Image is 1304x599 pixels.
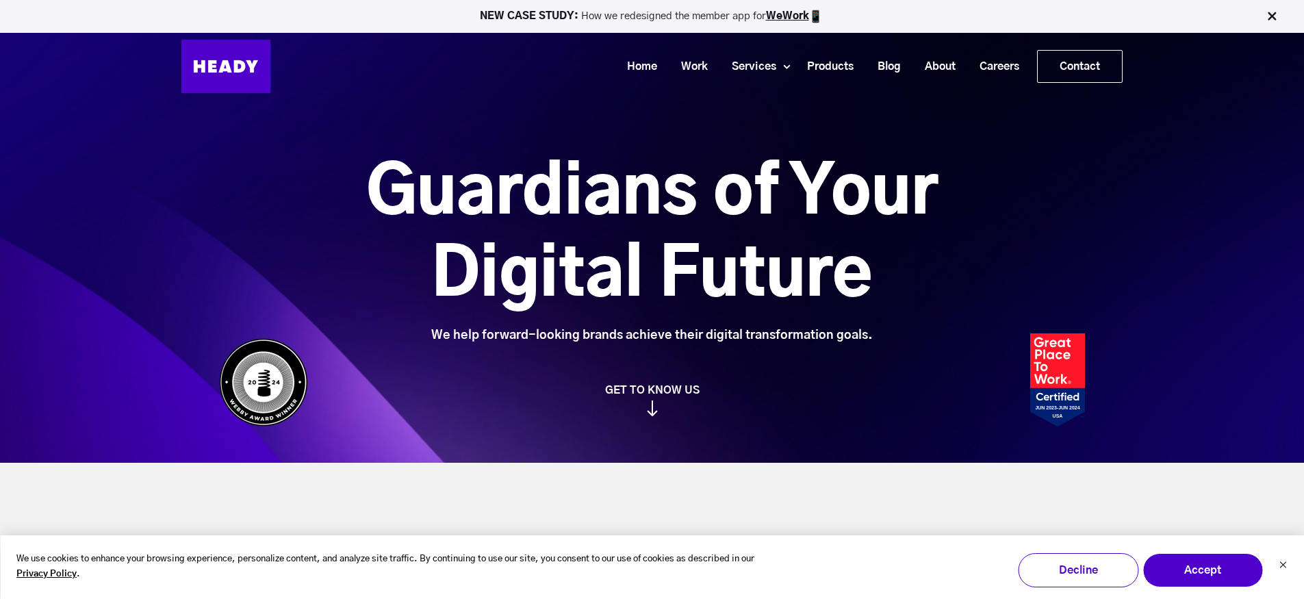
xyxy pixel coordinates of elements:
a: About [908,54,962,79]
p: How we redesigned the member app for [6,10,1298,23]
h1: Guardians of Your Digital Future [290,153,1014,317]
p: We use cookies to enhance your browsing experience, personalize content, and analyze site traffic... [16,552,766,583]
a: WeWork [766,11,809,21]
img: Heady_Logo_Web-01 (1) [181,40,270,93]
img: Heady_2023_Certification_Badge [1030,333,1085,426]
a: GET TO KNOW US [212,383,1092,416]
img: app emoji [809,10,823,23]
a: Blog [860,54,908,79]
a: Work [664,54,715,79]
a: Careers [962,54,1026,79]
strong: NEW CASE STUDY: [480,11,581,21]
a: Products [790,54,860,79]
button: Accept [1142,553,1263,587]
a: Contact [1038,51,1122,82]
div: We help forward-looking brands achieve their digital transformation goals. [290,328,1014,343]
img: Close Bar [1265,10,1279,23]
img: Heady_WebbyAward_Winner-4 [219,338,308,426]
div: Navigation Menu [284,50,1123,83]
a: Home [610,54,664,79]
a: Privacy Policy [16,567,77,583]
a: Services [715,54,783,79]
img: arrow_down [647,400,658,416]
button: Dismiss cookie banner [1279,559,1287,574]
button: Decline [1018,553,1138,587]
